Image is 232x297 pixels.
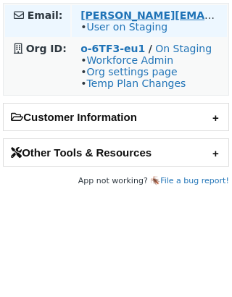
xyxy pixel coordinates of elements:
a: File a bug report! [160,176,229,185]
a: Workforce Admin [86,54,173,66]
h2: Customer Information [4,104,228,130]
h2: Other Tools & Resources [4,139,228,166]
a: Temp Plan Changes [86,78,186,89]
a: On Staging [155,43,212,54]
strong: Org ID: [26,43,67,54]
a: o-6TF3-eu1 [80,43,145,54]
footer: App not working? 🪳 [3,174,229,188]
strong: / [149,43,152,54]
a: Org settings page [86,66,177,78]
a: User on Staging [86,21,167,33]
strong: Email: [28,9,63,21]
span: • • • [80,54,186,89]
span: • [80,21,167,33]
